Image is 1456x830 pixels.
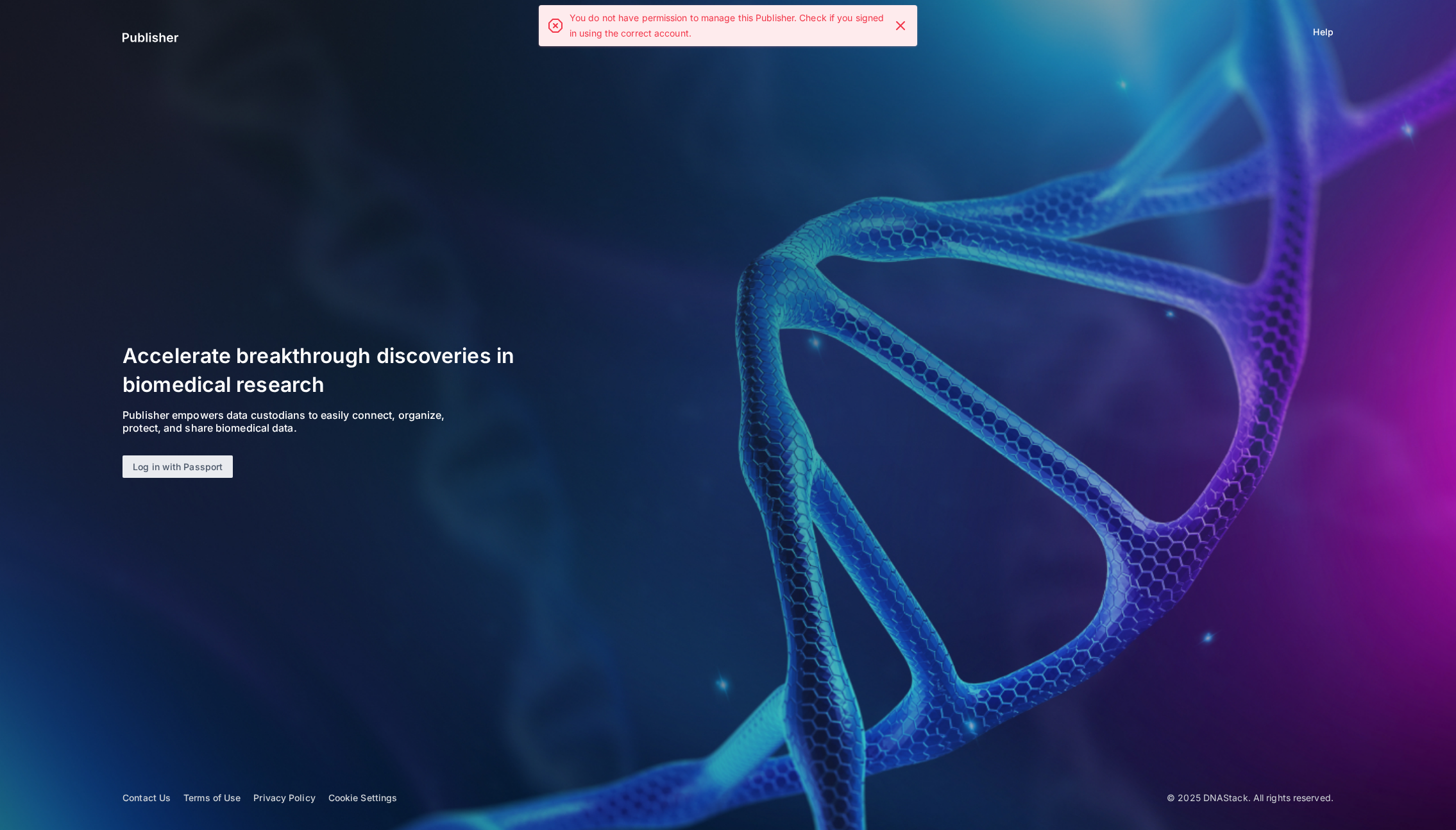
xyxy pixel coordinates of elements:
p: © 2025 DNAStack. All rights reserved. [1167,792,1333,804]
a: Contact Us [123,792,171,803]
a: Terms of Use [183,792,241,803]
h1: Accelerate breakthrough discoveries in biomedical research [123,342,539,400]
p: Publisher empowers data custodians to easily connect, organize, protect, and share biomedical data. [123,409,453,434]
a: Privacy Policy [253,792,315,803]
img: publisher-logo-white.svg [123,30,178,45]
a: Help [1313,26,1333,38]
span: You do not have permission to manage this Publisher. Check if you signed in using the correct acc... [570,12,884,38]
a: Log in with Passport [123,455,233,479]
a: Cookie Settings [328,792,398,803]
